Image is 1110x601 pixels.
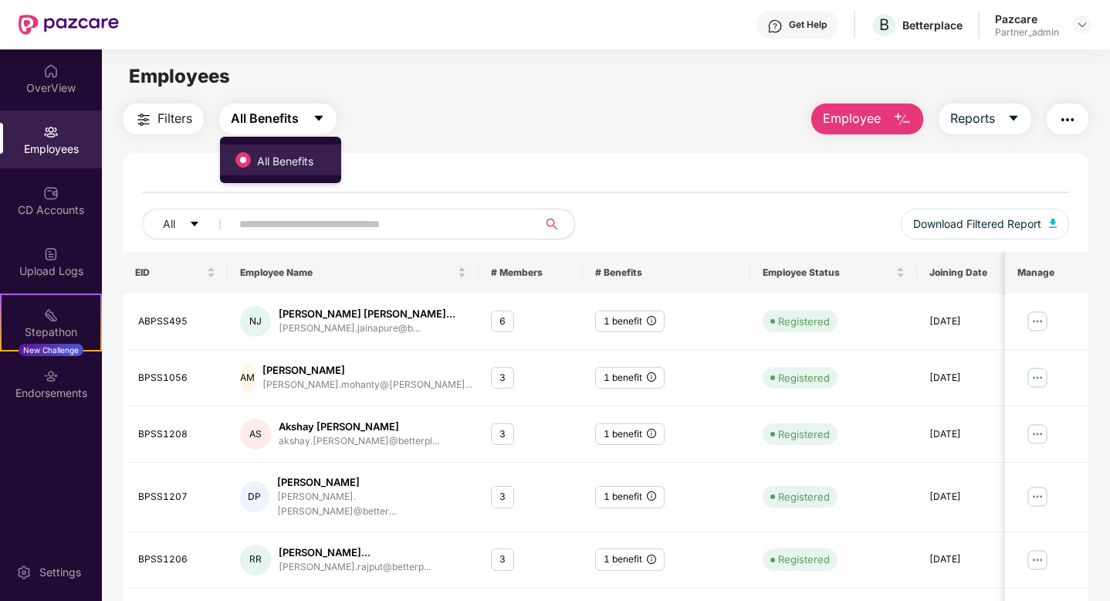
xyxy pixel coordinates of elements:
[491,486,514,508] div: 3
[995,12,1059,26] div: Pazcare
[491,311,514,333] div: 6
[279,545,431,560] div: [PERSON_NAME]...
[138,490,215,504] div: BPSS1207
[135,267,203,279] span: EID
[778,370,830,385] div: Registered
[902,18,963,32] div: Betterplace
[491,548,514,571] div: 3
[901,209,1069,239] button: Download Filtered Report
[142,209,236,239] button: Allcaret-down
[647,316,656,325] span: info-circle
[43,63,59,79] img: svg+xml;base64,PHN2ZyBpZD0iSG9tZSIgeG1sbnM9Imh0dHA6Ly93d3cudzMub3JnLzIwMDAvc3ZnIiB3aWR0aD0iMjAiIG...
[929,371,1030,385] div: [DATE]
[647,372,656,382] span: info-circle
[811,104,923,134] button: Employee
[789,19,827,31] div: Get Help
[240,481,269,512] div: DP
[536,209,575,239] button: search
[35,565,86,580] div: Settings
[595,423,665,446] div: 1 benefit
[279,560,431,575] div: [PERSON_NAME].rajput@betterp...
[1004,252,1088,294] th: Manage
[491,423,514,446] div: 3
[279,434,439,449] div: akshay.[PERSON_NAME]@betterpl...
[231,109,299,128] span: All Benefits
[995,26,1059,39] div: Partner_admin
[138,371,215,385] div: BPSS1056
[1024,422,1049,447] img: manageButton
[43,185,59,201] img: svg+xml;base64,PHN2ZyBpZD0iQ0RfQWNjb3VudHMiIGRhdGEtbmFtZT0iQ0QgQWNjb3VudHMiIHhtbG5zPSJodHRwOi8vd3...
[240,419,271,450] div: AS
[778,552,830,567] div: Registered
[2,324,100,340] div: Stepathon
[313,112,325,126] span: caret-down
[491,367,514,389] div: 3
[123,104,204,134] button: Filters
[1024,484,1049,509] img: manageButton
[595,367,665,389] div: 1 benefit
[129,65,230,87] span: Employees
[823,109,881,128] span: Employee
[19,15,119,35] img: New Pazcare Logo
[929,490,1030,504] div: [DATE]
[277,490,466,519] div: [PERSON_NAME].[PERSON_NAME]@better...
[43,307,59,323] img: svg+xml;base64,PHN2ZyB4bWxucz0iaHR0cDovL3d3dy53My5vcmcvMjAwMC9zdmciIHdpZHRoPSIyMSIgaGVpZ2h0PSIyMC...
[767,19,783,34] img: svg+xml;base64,PHN2ZyBpZD0iSGVscC0zMngzMiIgeG1sbnM9Imh0dHA6Ly93d3cudzMub3JnLzIwMDAvc3ZnIiB3aWR0aD...
[879,15,889,34] span: B
[763,267,894,279] span: Employee Status
[1007,112,1020,126] span: caret-down
[647,491,656,501] span: info-circle
[138,552,215,567] div: BPSS1206
[917,252,1043,294] th: Joining Date
[595,486,665,508] div: 1 benefit
[43,246,59,262] img: svg+xml;base64,PHN2ZyBpZD0iVXBsb2FkX0xvZ3MiIGRhdGEtbmFtZT0iVXBsb2FkIExvZ3MiIHhtbG5zPSJodHRwOi8vd3...
[929,427,1030,442] div: [DATE]
[189,219,200,231] span: caret-down
[138,427,215,442] div: BPSS1208
[929,552,1030,567] div: [DATE]
[1058,110,1077,129] img: svg+xml;base64,PHN2ZyB4bWxucz0iaHR0cDovL3d3dy53My5vcmcvMjAwMC9zdmciIHdpZHRoPSIyNCIgaGVpZ2h0PSIyNC...
[279,321,455,336] div: [PERSON_NAME].jainapure@b...
[1024,365,1049,390] img: manageButton
[595,311,665,333] div: 1 benefit
[893,110,912,129] img: svg+xml;base64,PHN2ZyB4bWxucz0iaHR0cDovL3d3dy53My5vcmcvMjAwMC9zdmciIHhtbG5zOnhsaW5rPSJodHRwOi8vd3...
[778,489,830,504] div: Registered
[1076,19,1088,31] img: svg+xml;base64,PHN2ZyBpZD0iRHJvcGRvd24tMzJ4MzIiIHhtbG5zPSJodHRwOi8vd3d3LnczLm9yZy8yMDAwL3N2ZyIgd2...
[43,124,59,140] img: svg+xml;base64,PHN2ZyBpZD0iRW1wbG95ZWVzIiB4bWxucz0iaHR0cDovL3d3dy53My5vcmcvMjAwMC9zdmciIHdpZHRoPS...
[929,267,1019,279] span: Joining Date
[939,104,1031,134] button: Reportscaret-down
[1049,219,1057,228] img: svg+xml;base64,PHN2ZyB4bWxucz0iaHR0cDovL3d3dy53My5vcmcvMjAwMC9zdmciIHhtbG5zOnhsaW5rPSJodHRwOi8vd3...
[750,252,918,294] th: Employee Status
[1024,548,1049,572] img: manageButton
[262,363,472,378] div: [PERSON_NAME]
[279,419,439,434] div: Akshay [PERSON_NAME]
[228,252,479,294] th: Employee Name
[950,109,995,128] span: Reports
[647,555,656,564] span: info-circle
[123,252,227,294] th: EID
[647,429,656,438] span: info-circle
[536,218,567,230] span: search
[240,362,255,393] div: AM
[277,475,466,490] div: [PERSON_NAME]
[778,426,830,442] div: Registered
[251,153,320,170] span: All Benefits
[262,378,472,392] div: [PERSON_NAME].mohanty@[PERSON_NAME]...
[1024,309,1049,334] img: manageButton
[240,545,271,576] div: RR
[778,314,830,329] div: Registered
[163,216,175,233] span: All
[240,306,271,337] div: NJ
[595,548,665,571] div: 1 benefit
[240,267,455,279] span: Employee Name
[913,216,1041,233] span: Download Filtered Report
[138,314,215,329] div: ABPSS495
[16,565,32,580] img: svg+xml;base64,PHN2ZyBpZD0iU2V0dGluZy0yMHgyMCIgeG1sbnM9Imh0dHA6Ly93d3cudzMub3JnLzIwMDAvc3ZnIiB3aW...
[43,368,59,384] img: svg+xml;base64,PHN2ZyBpZD0iRW5kb3JzZW1lbnRzIiB4bWxucz0iaHR0cDovL3d3dy53My5vcmcvMjAwMC9zdmciIHdpZH...
[929,314,1030,329] div: [DATE]
[157,109,192,128] span: Filters
[583,252,750,294] th: # Benefits
[134,110,153,129] img: svg+xml;base64,PHN2ZyB4bWxucz0iaHR0cDovL3d3dy53My5vcmcvMjAwMC9zdmciIHdpZHRoPSIyNCIgaGVpZ2h0PSIyNC...
[279,307,455,321] div: [PERSON_NAME] [PERSON_NAME]...
[479,252,583,294] th: # Members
